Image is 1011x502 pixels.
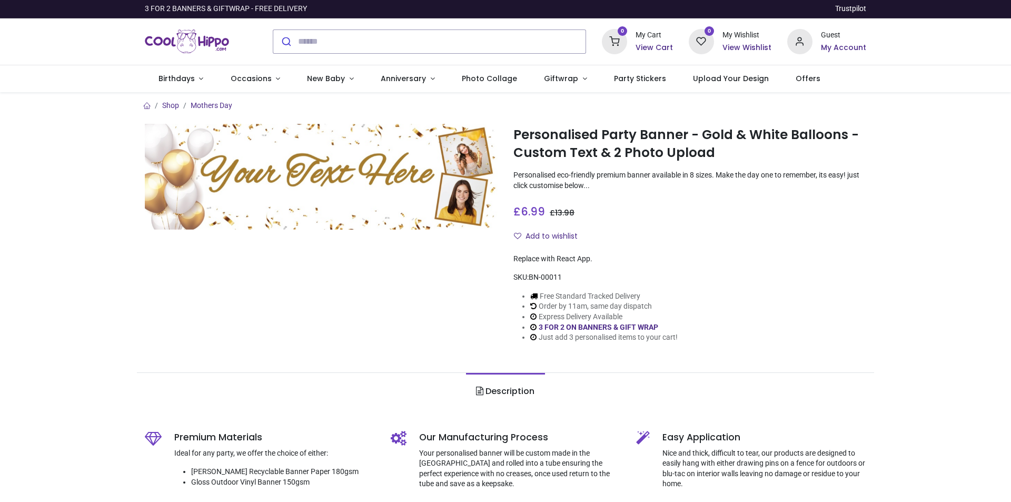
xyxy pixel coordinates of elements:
span: Upload Your Design [693,73,769,84]
a: 0 [689,36,714,45]
a: Mothers Day [191,101,232,110]
a: View Cart [636,43,673,53]
p: Your personalised banner will be custom made in the [GEOGRAPHIC_DATA] and rolled into a tube ensu... [419,448,621,489]
span: £ [513,204,545,219]
li: Free Standard Tracked Delivery [530,291,678,302]
img: Personalised Party Banner - Gold & White Balloons - Custom Text & 2 Photo Upload [145,124,498,230]
a: Anniversary [367,65,448,93]
li: Just add 3 personalised items to your cart! [530,332,678,343]
span: Anniversary [381,73,426,84]
i: Add to wishlist [514,232,521,240]
span: Occasions [231,73,272,84]
div: Guest [821,30,866,41]
a: Trustpilot [835,4,866,14]
a: New Baby [294,65,368,93]
div: My Wishlist [722,30,771,41]
div: 3 FOR 2 BANNERS & GIFTWRAP - FREE DELIVERY [145,4,307,14]
li: Gloss Outdoor Vinyl Banner 150gsm [191,477,375,488]
li: Order by 11am, same day dispatch [530,301,678,312]
a: Logo of Cool Hippo [145,27,229,56]
a: View Wishlist [722,43,771,53]
div: Replace with React App. [513,254,866,264]
span: Birthdays [158,73,195,84]
button: Add to wishlistAdd to wishlist [513,228,587,245]
a: 0 [602,36,627,45]
h5: Our Manufacturing Process [419,431,621,444]
img: Cool Hippo [145,27,229,56]
h5: Premium Materials [174,431,375,444]
div: My Cart [636,30,673,41]
a: Description [466,373,544,410]
sup: 0 [705,26,715,36]
p: Ideal for any party, we offer the choice of either: [174,448,375,459]
p: Nice and thick, difficult to tear, our products are designed to easily hang with either drawing p... [662,448,866,489]
h1: Personalised Party Banner - Gold & White Balloons - Custom Text & 2 Photo Upload [513,126,866,162]
a: Shop [162,101,179,110]
a: 3 FOR 2 ON BANNERS & GIFT WRAP [539,323,658,331]
span: Party Stickers [614,73,666,84]
li: [PERSON_NAME] Recyclable Banner Paper 180gsm [191,467,375,477]
span: Giftwrap [544,73,578,84]
span: 6.99 [521,204,545,219]
span: Photo Collage [462,73,517,84]
h5: Easy Application [662,431,866,444]
a: Birthdays [145,65,217,93]
span: £ [550,208,574,218]
p: Personalised eco-friendly premium banner available in 8 sizes. Make the day one to remember, its ... [513,170,866,191]
sup: 0 [618,26,628,36]
span: Offers [796,73,820,84]
a: My Account [821,43,866,53]
span: 13.98 [555,208,574,218]
span: BN-00011 [529,273,562,281]
span: New Baby [307,73,345,84]
button: Submit [273,30,298,53]
li: Express Delivery Available [530,312,678,322]
a: Giftwrap [530,65,600,93]
a: Occasions [217,65,294,93]
div: SKU: [513,272,866,283]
